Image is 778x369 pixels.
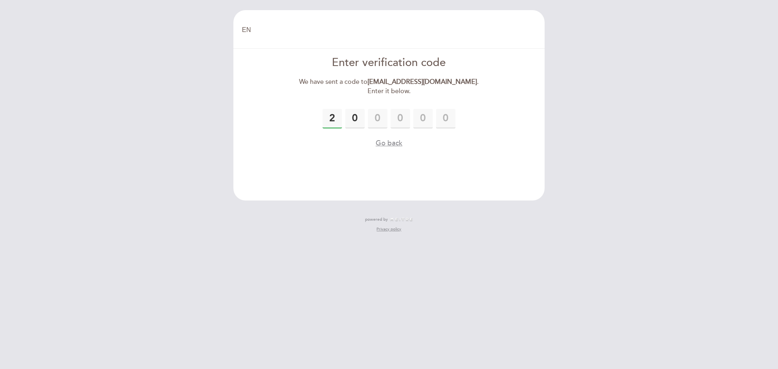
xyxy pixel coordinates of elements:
[391,109,410,128] input: 0
[390,218,413,222] img: MEITRE
[323,109,342,128] input: 0
[436,109,455,128] input: 0
[296,77,482,96] div: We have sent a code to . Enter it below.
[413,109,433,128] input: 0
[365,217,388,222] span: powered by
[296,55,482,71] div: Enter verification code
[368,78,477,86] strong: [EMAIL_ADDRESS][DOMAIN_NAME]
[368,109,387,128] input: 0
[376,138,402,148] button: Go back
[365,217,413,222] a: powered by
[376,226,401,232] a: Privacy policy
[345,109,365,128] input: 0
